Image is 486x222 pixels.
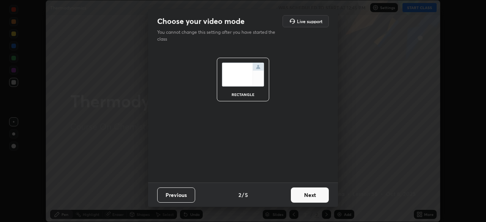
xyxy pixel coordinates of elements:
[157,16,245,26] h2: Choose your video mode
[297,19,322,24] h5: Live support
[238,191,241,199] h4: 2
[157,187,195,203] button: Previous
[291,187,329,203] button: Next
[228,93,258,96] div: rectangle
[245,191,248,199] h4: 5
[242,191,244,199] h4: /
[157,29,280,43] p: You cannot change this setting after you have started the class
[222,63,264,87] img: normalScreenIcon.ae25ed63.svg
